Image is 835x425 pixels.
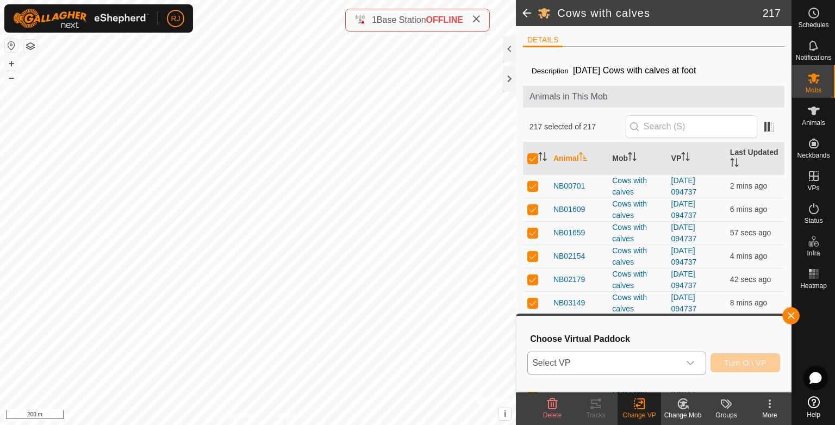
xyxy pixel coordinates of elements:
span: 12 Aug 2025, 1:28 pm [730,205,767,214]
li: DETAILS [523,34,563,47]
span: Infra [807,250,820,257]
button: Turn On VP [711,353,780,372]
span: NB02154 [553,251,585,262]
label: Description [532,67,569,75]
span: Heatmap [800,283,827,289]
div: Tracks [574,410,618,420]
div: Groups [705,410,748,420]
span: 12 Aug 2025, 1:30 pm [730,252,767,260]
span: Animals [802,120,825,126]
a: [DATE] 094737 [671,176,697,196]
img: Gallagher Logo [13,9,149,28]
p-sorticon: Activate to sort [538,154,547,162]
span: Notifications [796,54,831,61]
span: 12 Aug 2025, 1:24 pm [730,392,771,401]
div: More [748,410,792,420]
h2: Cows with calves [557,7,763,20]
a: Privacy Policy [215,411,256,421]
span: 12 Aug 2025, 1:27 pm [730,298,767,307]
span: NB01609 [553,204,585,215]
button: Map Layers [24,40,37,53]
p-sorticon: Activate to sort [681,154,690,162]
span: [DATE] Cows with calves at foot [569,61,700,79]
a: [DATE] 094737 [671,223,697,243]
div: Cows with calves [612,245,662,268]
h3: Choose Virtual Paddock [530,334,780,344]
span: Turn On VP [724,359,767,367]
p-sorticon: Activate to sort [628,154,637,162]
div: Cows with calves [612,198,662,221]
span: 217 selected of 217 [529,121,626,133]
p-sorticon: Activate to sort [730,160,739,168]
span: RJ [171,13,180,24]
span: Mobs [806,87,821,93]
th: Last Updated [726,142,784,175]
div: Change VP [618,410,661,420]
span: NB00701 [553,180,585,192]
span: 12 Aug 2025, 1:33 pm [730,182,767,190]
span: i [504,409,506,418]
input: Search (S) [626,115,757,138]
span: 12 Aug 2025, 1:34 pm [730,228,771,237]
span: OFFLINE [426,15,463,24]
a: [DATE] 094737 [671,199,697,220]
span: Neckbands [797,152,830,159]
a: [DATE] 094737 [671,246,697,266]
span: 12 Aug 2025, 1:34 pm [730,275,771,284]
span: 1 [372,15,377,24]
button: – [5,71,18,84]
a: [DATE] 094737 [671,270,697,290]
a: Help [792,392,835,422]
span: Animals in This Mob [529,90,778,103]
button: Reset Map [5,39,18,52]
button: + [5,57,18,70]
span: Schedules [798,22,828,28]
div: Cows with calves [612,175,662,198]
th: Mob [608,142,666,175]
a: [DATE] 094737 [671,293,697,313]
span: 217 [763,5,781,21]
a: Contact Us [269,411,301,421]
th: Animal [549,142,608,175]
span: Delete [543,411,562,419]
p-sorticon: Activate to sort [579,154,588,162]
div: Cows with calves [612,268,662,291]
span: Status [804,217,822,224]
span: Base Station [377,15,426,24]
span: NB01659 [553,227,585,239]
span: VPs [807,185,819,191]
span: NB02179 [553,274,585,285]
span: Help [807,411,820,418]
th: VP [667,142,726,175]
span: NB03149 [553,297,585,309]
div: Cows with calves [612,292,662,315]
div: Change Mob [661,410,705,420]
span: Select VP [528,352,680,374]
button: i [499,408,511,420]
div: dropdown trigger [680,352,701,374]
div: Cows with calves [612,222,662,245]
